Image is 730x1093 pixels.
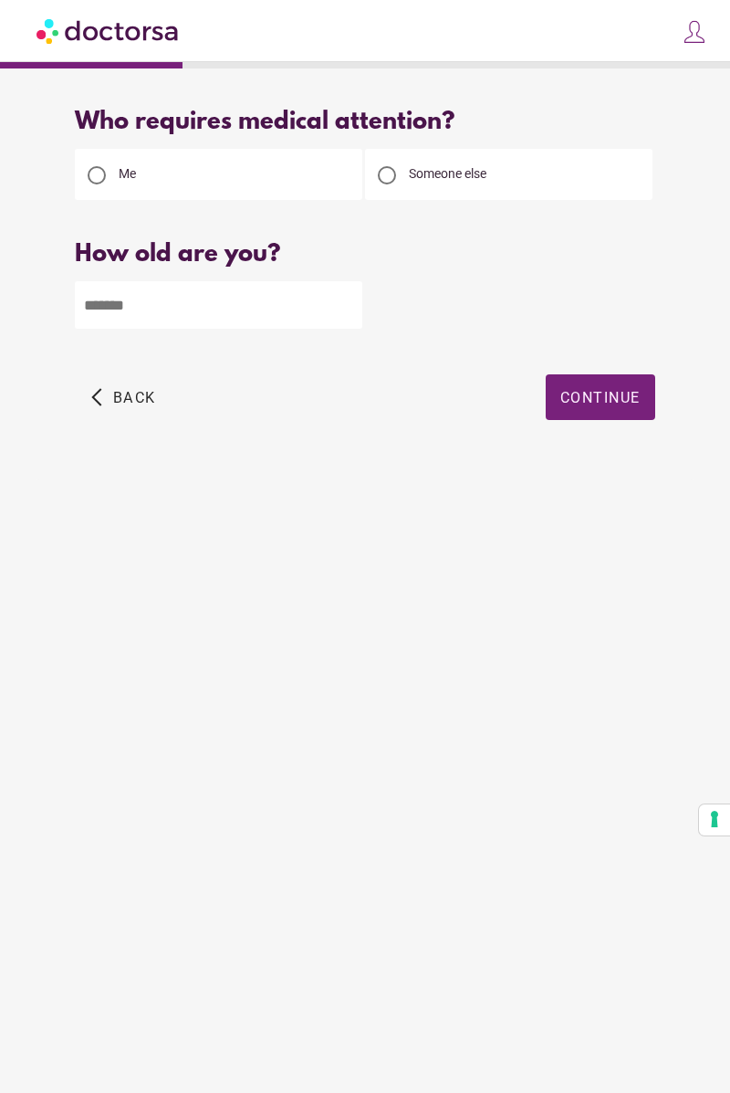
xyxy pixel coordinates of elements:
span: Someone else [409,166,486,181]
span: Me [119,166,136,181]
div: Who requires medical attention? [75,109,654,137]
span: Back [113,389,156,406]
button: Your consent preferences for tracking technologies [699,804,730,836]
button: arrow_back_ios Back [84,374,163,420]
button: Continue [546,374,655,420]
div: How old are you? [75,241,654,269]
span: Continue [560,389,641,406]
img: icons8-customer-100.png [682,19,707,45]
img: Doctorsa.com [36,10,181,51]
